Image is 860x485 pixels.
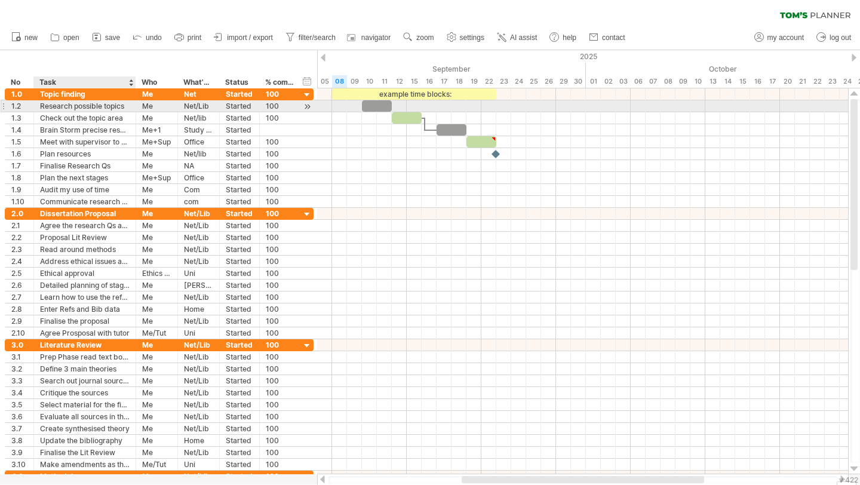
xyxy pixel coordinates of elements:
[40,423,130,434] div: Create synthesised theory
[460,33,484,42] span: settings
[226,351,253,363] div: Started
[184,303,213,315] div: Home
[266,100,294,112] div: 100
[142,76,171,88] div: Who
[40,184,130,195] div: Audit my use of time
[142,351,171,363] div: Me
[11,423,27,434] div: 3.7
[690,75,705,88] div: Friday, 10 October 2025
[266,160,294,171] div: 100
[11,327,27,339] div: 2.10
[11,244,27,255] div: 2.3
[188,33,201,42] span: print
[451,75,466,88] div: Thursday, 18 September 2025
[765,75,780,88] div: Friday, 17 October 2025
[40,387,130,398] div: Critique the sources
[226,232,253,243] div: Started
[142,387,171,398] div: Me
[142,339,171,351] div: Me
[226,136,253,148] div: Started
[11,136,27,148] div: 1.5
[780,75,795,88] div: Monday, 20 October 2025
[546,30,580,45] a: help
[226,88,253,100] div: Started
[142,423,171,434] div: Me
[39,76,129,88] div: Task
[226,339,253,351] div: Started
[720,75,735,88] div: Tuesday, 14 October 2025
[8,30,41,45] a: new
[11,411,27,422] div: 3.6
[266,315,294,327] div: 100
[266,291,294,303] div: 100
[184,148,213,159] div: Net/lib
[226,435,253,446] div: Started
[226,124,253,136] div: Started
[602,33,625,42] span: contact
[11,100,27,112] div: 1.2
[142,280,171,291] div: Me
[184,315,213,327] div: Net/Lib
[226,375,253,386] div: Started
[105,33,120,42] span: save
[563,33,576,42] span: help
[40,208,130,219] div: Dissertation Proposal
[266,435,294,446] div: 100
[142,303,171,315] div: Me
[184,112,213,124] div: Net/lib
[40,351,130,363] div: Prep Phase read text books
[184,351,213,363] div: Net/Lib
[142,291,171,303] div: Me
[345,30,394,45] a: navigator
[142,160,171,171] div: Me
[735,75,750,88] div: Wednesday, 15 October 2025
[11,447,27,458] div: 3.9
[510,33,537,42] span: AI assist
[377,75,392,88] div: Thursday, 11 September 2025
[184,423,213,434] div: Net/Lib
[184,220,213,231] div: Net/Lib
[226,471,253,482] div: Started
[184,208,213,219] div: Net/Lib
[437,75,451,88] div: Wednesday, 17 September 2025
[40,160,130,171] div: Finalise Research Qs
[226,363,253,375] div: Started
[226,387,253,398] div: Started
[40,280,130,291] div: Detailed planning of stages
[184,184,213,195] div: Com
[266,447,294,458] div: 100
[142,220,171,231] div: Me
[466,75,481,88] div: Friday, 19 September 2025
[40,124,130,136] div: Brain Storm precise research Qs
[750,75,765,88] div: Thursday, 16 October 2025
[227,33,273,42] span: import / export
[40,447,130,458] div: Finalise the Lit Review
[616,75,631,88] div: Friday, 3 October 2025
[11,88,27,100] div: 1.0
[184,399,213,410] div: Net/Lib
[226,112,253,124] div: Started
[282,30,339,45] a: filter/search
[40,100,130,112] div: Research possible topics
[226,423,253,434] div: Started
[142,256,171,267] div: Me
[184,100,213,112] div: Net/Lib
[40,375,130,386] div: Search out journal sources
[266,339,294,351] div: 100
[257,63,586,75] div: September 2025
[184,363,213,375] div: Net/Lib
[481,75,496,88] div: Monday, 22 September 2025
[142,363,171,375] div: Me
[392,75,407,88] div: Friday, 12 September 2025
[40,220,130,231] div: Agree the research Qs and scope
[40,232,130,243] div: Proposal Lit Review
[40,471,130,482] div: Methodology
[556,75,571,88] div: Monday, 29 September 2025
[40,112,130,124] div: Check out the topic area
[11,268,27,279] div: 2.5
[11,303,27,315] div: 2.8
[825,75,840,88] div: Thursday, 23 October 2025
[184,375,213,386] div: Net/Lib
[142,88,171,100] div: Me
[266,208,294,219] div: 100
